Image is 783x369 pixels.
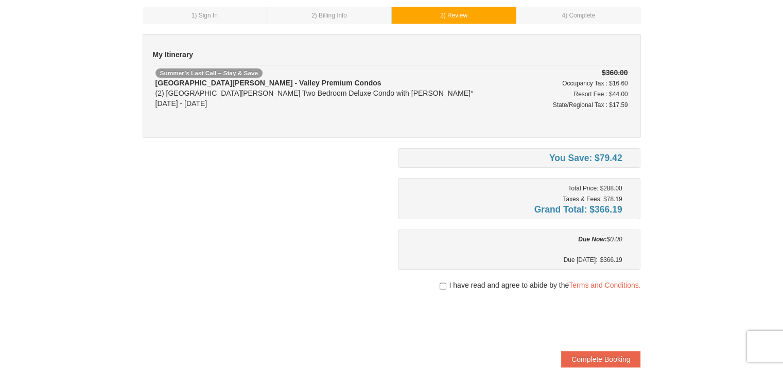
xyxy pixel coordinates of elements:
small: Total Price: $288.00 [568,185,622,192]
small: Resort Fee : $44.00 [573,91,628,98]
h4: Grand Total: $366.19 [406,204,622,215]
span: ) Review [444,12,467,19]
span: Due [DATE]: [564,255,600,265]
a: Terms and Conditions. [569,281,640,289]
div: (2) [GEOGRAPHIC_DATA][PERSON_NAME] Two Bedroom Deluxe Condo with [PERSON_NAME]* [DATE] - [DATE] [155,78,533,109]
strike: $360.00 [602,68,628,77]
span: Summer’s Last Call – Stay & Save [155,68,263,78]
small: 4 [562,12,595,19]
span: I have read and agree to abide by the [449,280,640,290]
h4: You Save: $79.42 [406,153,622,163]
small: 2 [311,12,347,19]
div: $0.00 [406,234,622,244]
strong: Due Now: [578,236,606,243]
small: 1 [192,12,218,19]
iframe: reCAPTCHA [484,301,640,341]
small: Occupancy Tax : $16.60 [562,80,628,87]
h5: My Itinerary [153,49,631,60]
span: ) Complete [565,12,595,19]
small: 3 [440,12,467,19]
span: $366.19 [600,255,622,265]
small: State/Regional Tax : $17.59 [553,101,628,109]
span: ) Sign In [195,12,217,19]
button: Complete Booking [561,351,640,367]
strong: [GEOGRAPHIC_DATA][PERSON_NAME] - Valley Premium Condos [155,79,381,87]
span: ) Billing Info [315,12,347,19]
small: Taxes & Fees: $78.19 [563,196,622,203]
